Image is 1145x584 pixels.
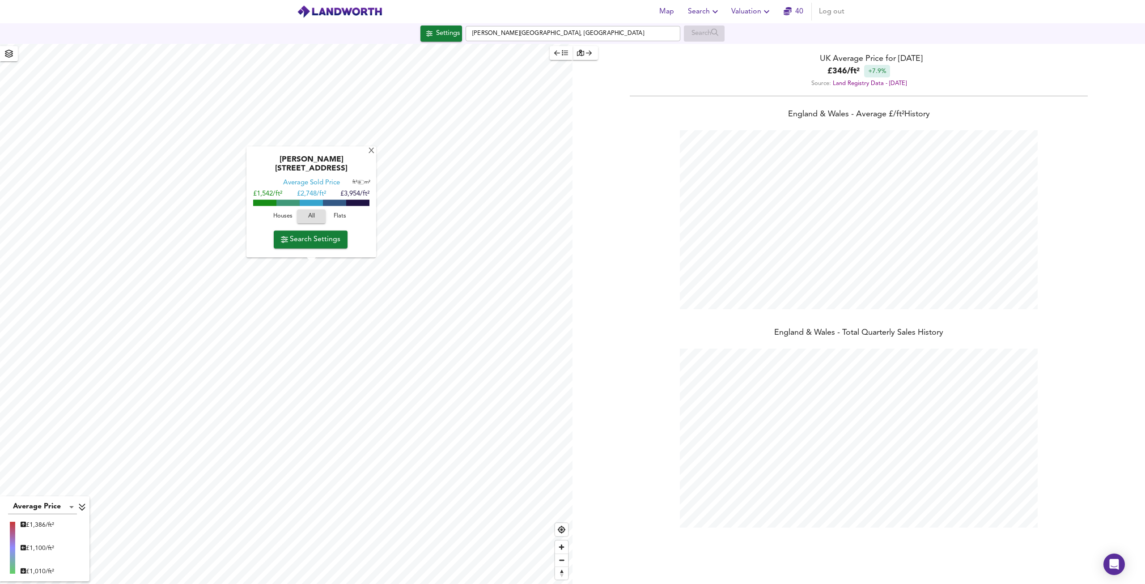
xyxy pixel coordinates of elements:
[21,520,54,529] div: £ 1,386/ft²
[572,77,1145,90] div: Source:
[572,53,1145,65] div: UK Average Price for [DATE]
[283,179,340,188] div: Average Sold Price
[555,554,568,567] span: Zoom out
[731,5,772,18] span: Valuation
[652,3,681,21] button: Map
[684,26,725,42] div: Enable a Source before running a Search
[466,26,680,41] input: Enter a location...
[688,5,721,18] span: Search
[21,567,54,576] div: £ 1,010/ft²
[21,544,54,553] div: £ 1,100/ft²
[352,180,357,185] span: ft²
[784,5,803,18] a: 40
[572,109,1145,121] div: England & Wales - Average £/ ft² History
[555,567,568,580] span: Reset bearing to north
[684,3,724,21] button: Search
[555,541,568,554] button: Zoom in
[271,212,295,222] span: Houses
[281,233,340,246] span: Search Settings
[833,81,907,86] a: Land Registry Data - [DATE]
[253,191,282,198] span: £1,542/ft²
[297,5,382,18] img: logo
[1103,554,1125,575] div: Open Intercom Messenger
[274,230,348,248] button: Search Settings
[326,210,354,224] button: Flats
[728,3,776,21] button: Valuation
[297,191,326,198] span: £ 2,748/ft²
[365,180,370,185] span: m²
[297,210,326,224] button: All
[368,147,375,156] div: X
[340,191,369,198] span: £3,954/ft²
[779,3,808,21] button: 40
[420,26,462,42] button: Settings
[864,65,890,77] div: +7.9%
[251,156,372,179] div: [PERSON_NAME][STREET_ADDRESS]
[819,5,844,18] span: Log out
[555,567,568,580] button: Reset bearing to north
[572,327,1145,340] div: England & Wales - Total Quarterly Sales History
[8,500,77,514] div: Average Price
[436,28,460,39] div: Settings
[268,210,297,224] button: Houses
[815,3,848,21] button: Log out
[827,65,860,77] b: £ 346 / ft²
[301,212,321,222] span: All
[555,523,568,536] button: Find my location
[420,26,462,42] div: Click to configure Search Settings
[328,212,352,222] span: Flats
[656,5,677,18] span: Map
[555,554,568,567] button: Zoom out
